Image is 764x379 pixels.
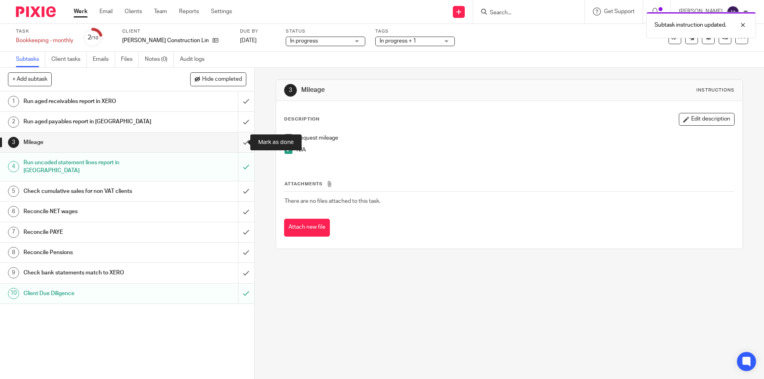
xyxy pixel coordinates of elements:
span: [DATE] [240,38,257,43]
div: 5 [8,186,19,197]
h1: Run uncoded statement lines report in [GEOGRAPHIC_DATA] [23,157,161,177]
span: There are no files attached to this task. [285,198,380,204]
div: 2 [88,33,98,42]
div: 1 [8,96,19,107]
div: 7 [8,227,19,238]
h1: Check cumulative sales for non VAT clients [23,185,161,197]
button: + Add subtask [8,72,52,86]
a: Team [154,8,167,16]
div: 3 [284,84,297,97]
p: Description [284,116,320,122]
a: Work [74,8,88,16]
a: Audit logs [180,52,210,67]
h1: Reconcile Pensions [23,247,161,258]
img: Pixie [16,6,56,17]
button: Edit description [679,113,735,126]
label: Client [122,28,230,35]
h1: Run aged receivables report in XERO [23,95,161,107]
a: Reports [179,8,199,16]
div: 10 [8,288,19,299]
label: Due by [240,28,276,35]
p: [PERSON_NAME] Construction Limited [122,37,209,45]
div: 8 [8,247,19,258]
div: 4 [8,161,19,172]
div: 9 [8,267,19,278]
p: N/A [296,146,734,154]
button: Hide completed [190,72,246,86]
div: 2 [8,117,19,128]
h1: Client Due Diligence [23,288,161,299]
small: /10 [91,36,98,40]
span: Hide completed [202,76,242,83]
h1: Mileage [301,86,526,94]
a: Clients [125,8,142,16]
a: Subtasks [16,52,45,67]
label: Status [286,28,365,35]
label: Tags [375,28,455,35]
a: Emails [93,52,115,67]
h1: Reconcile PAYE [23,226,161,238]
p: Subtask instruction updated. [655,21,726,29]
a: Settings [211,8,232,16]
div: Instructions [696,87,735,93]
label: Task [16,28,73,35]
img: svg%3E [727,6,739,18]
span: Attachments [285,182,323,186]
div: Bookkeeping - monthly [16,37,73,45]
a: Notes (0) [145,52,174,67]
h1: Mileage [23,136,161,148]
p: Request mileage [296,134,734,142]
a: Files [121,52,139,67]
span: In progress + 1 [380,38,416,44]
span: In progress [290,38,318,44]
a: Email [99,8,113,16]
h1: Check bank statements match to XERO [23,267,161,279]
h1: Run aged payables report in [GEOGRAPHIC_DATA] [23,116,161,128]
div: 3 [8,137,19,148]
a: Client tasks [51,52,87,67]
button: Attach new file [284,219,330,237]
div: 6 [8,206,19,217]
h1: Reconcile NET wages [23,206,161,218]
